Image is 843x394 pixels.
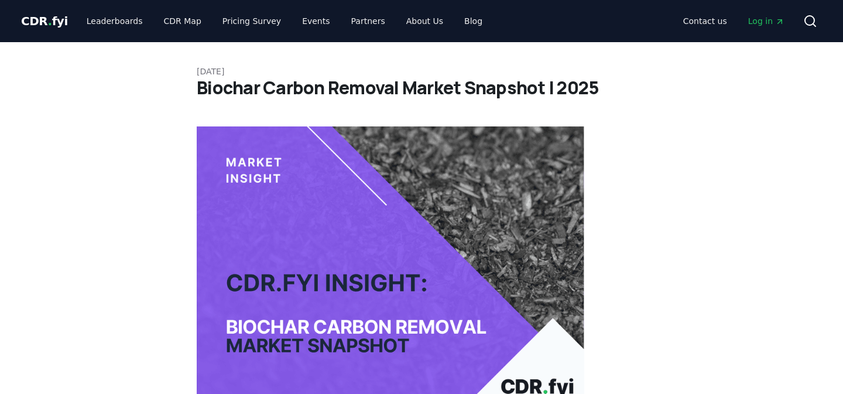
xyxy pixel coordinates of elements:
span: CDR fyi [21,14,68,28]
a: CDR.fyi [21,13,68,29]
a: Contact us [674,11,736,32]
nav: Main [77,11,492,32]
a: CDR Map [155,11,211,32]
a: Leaderboards [77,11,152,32]
span: Log in [748,15,784,27]
a: Blog [455,11,492,32]
span: . [48,14,52,28]
a: Log in [739,11,794,32]
h1: Biochar Carbon Removal Market Snapshot | 2025 [197,77,646,98]
nav: Main [674,11,794,32]
a: Pricing Survey [213,11,290,32]
a: Events [293,11,339,32]
a: About Us [397,11,453,32]
p: [DATE] [197,66,646,77]
a: Partners [342,11,395,32]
